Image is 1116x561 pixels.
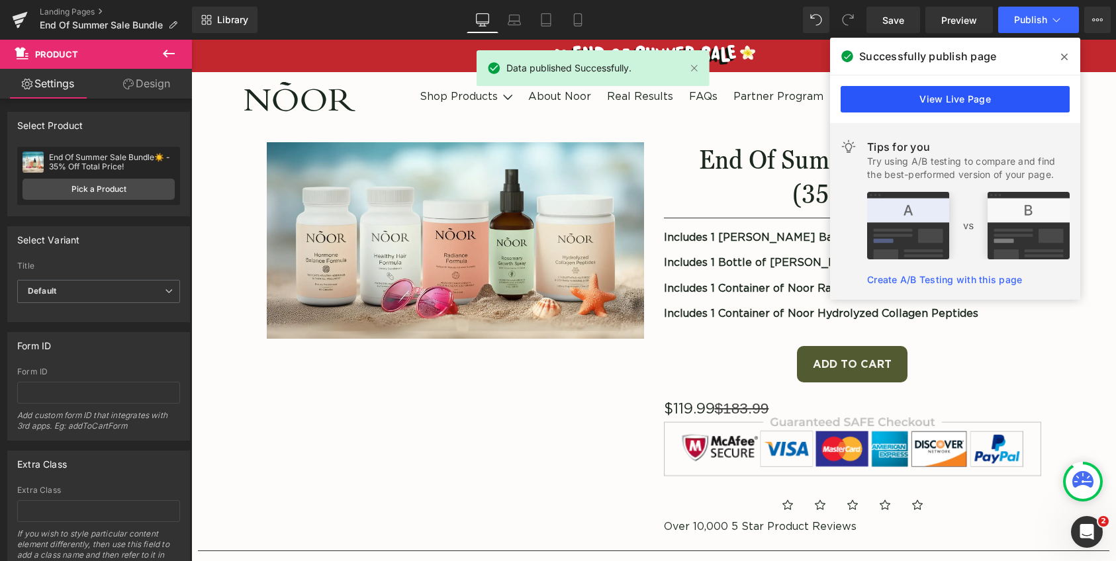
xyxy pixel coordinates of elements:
[867,155,1070,181] div: Try using A/B testing to compare and find the best-performed version of your page.
[803,7,829,33] button: Undo
[17,261,180,275] label: Title
[867,139,1070,155] div: Tips for you
[542,52,632,62] a: Partner Program
[721,51,800,64] span: Take Hair Quiz
[1014,15,1047,25] span: Publish
[192,7,257,33] a: New Library
[473,269,787,279] strong: Includes 1 Container of Noor Hydrolyzed Collagen Peptides
[867,274,1022,285] a: Create A/B Testing with this page
[416,52,482,62] a: Real Results
[530,7,562,33] a: Tablet
[217,14,248,26] span: Library
[40,7,192,17] a: Landing Pages
[40,20,163,30] span: End Of Summer Sale Bundle
[473,137,850,171] h1: (35% OFF)
[882,13,904,27] span: Save
[473,193,710,203] strong: Includes 1 [PERSON_NAME] Balance Bundle
[498,52,526,62] a: FAQs
[841,139,857,155] img: light.svg
[1071,516,1103,548] iframe: Intercom live chat
[606,306,716,343] button: Add To Cart
[473,218,753,228] strong: Includes 1 Bottle of [PERSON_NAME] Growth Spray
[925,7,993,33] a: Preview
[1084,7,1111,33] button: More
[1098,516,1109,527] span: 2
[841,86,1070,112] a: View Live Page
[228,51,312,64] a: Shop Products
[562,7,594,33] a: Mobile
[473,243,722,254] strong: Includes 1 Container of Noor Radiance Formula
[467,7,498,33] a: Desktop
[17,451,67,470] div: Extra Class
[506,61,631,75] span: Data published Successfully.
[361,5,564,26] img: sale
[867,192,1070,259] img: tip.png
[23,151,44,173] img: pImage
[337,52,400,62] a: About Noor
[17,333,51,351] div: Form ID
[835,7,861,33] button: Redo
[941,13,977,27] span: Preview
[23,179,175,200] a: Pick a Product
[859,48,996,64] span: Successfully publish page
[99,69,195,99] a: Design
[53,42,164,72] img: Noor Hair
[48,38,169,77] a: Noor Hair
[28,286,56,296] b: Default
[473,481,850,494] p: Over 10,000 5 Star Product Reviews
[17,227,80,245] div: Select Variant
[700,44,821,71] a: Take Hair Quiz
[17,367,180,376] div: Form ID
[35,49,78,60] span: Product
[998,7,1079,33] button: Publish
[498,7,530,33] a: Laptop
[49,153,175,171] div: End Of Summer Sale Bundle☀️ - 35% Off Total Price!
[17,486,180,495] div: Extra Class
[17,112,83,131] div: Select Product
[17,410,180,440] div: Add custom form ID that integrates with 3rd apps. Eg: addToCartForm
